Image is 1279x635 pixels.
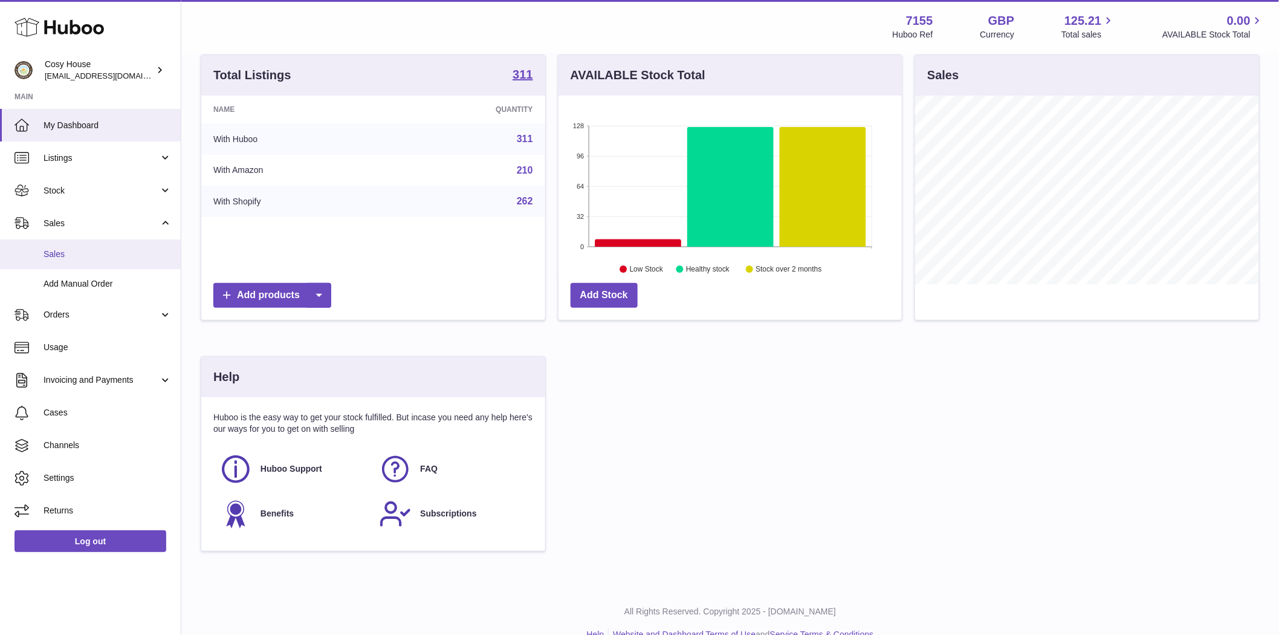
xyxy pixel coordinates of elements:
[44,407,172,418] span: Cases
[213,369,239,385] h3: Help
[219,498,367,530] a: Benefits
[45,59,154,82] div: Cosy House
[261,463,322,475] span: Huboo Support
[44,472,172,484] span: Settings
[571,283,638,308] a: Add Stock
[517,196,533,206] a: 262
[420,508,476,519] span: Subscriptions
[44,505,172,516] span: Returns
[577,183,584,190] text: 64
[686,265,730,274] text: Healthy stock
[191,606,1269,617] p: All Rights Reserved. Copyright 2025 - [DOMAIN_NAME]
[517,134,533,144] a: 311
[15,530,166,552] a: Log out
[1227,13,1251,29] span: 0.00
[15,61,33,79] img: internalAdmin-7155@internal.huboo.com
[44,152,159,164] span: Listings
[44,440,172,451] span: Channels
[389,96,545,123] th: Quantity
[573,122,584,129] text: 128
[1162,29,1264,41] span: AVAILABLE Stock Total
[513,68,533,80] strong: 311
[44,278,172,290] span: Add Manual Order
[1162,13,1264,41] a: 0.00 AVAILABLE Stock Total
[577,213,584,220] text: 32
[1064,13,1101,29] span: 125.21
[927,67,959,83] h3: Sales
[213,412,533,435] p: Huboo is the easy way to get your stock fulfilled. But incase you need any help here's our ways f...
[571,67,705,83] h3: AVAILABLE Stock Total
[420,463,438,475] span: FAQ
[630,265,664,274] text: Low Stock
[261,508,294,519] span: Benefits
[213,67,291,83] h3: Total Listings
[213,283,331,308] a: Add products
[379,498,526,530] a: Subscriptions
[44,185,159,197] span: Stock
[44,342,172,353] span: Usage
[201,123,389,155] td: With Huboo
[44,249,172,260] span: Sales
[44,218,159,229] span: Sales
[201,155,389,186] td: With Amazon
[580,243,584,250] text: 0
[517,165,533,175] a: 210
[988,13,1014,29] strong: GBP
[201,186,389,217] td: With Shopify
[756,265,821,274] text: Stock over 2 months
[44,374,159,386] span: Invoicing and Payments
[219,453,367,486] a: Huboo Support
[893,29,933,41] div: Huboo Ref
[45,71,178,80] span: [EMAIL_ADDRESS][DOMAIN_NAME]
[379,453,526,486] a: FAQ
[513,68,533,83] a: 311
[44,309,159,321] span: Orders
[577,152,584,160] text: 96
[906,13,933,29] strong: 7155
[1061,29,1115,41] span: Total sales
[980,29,1015,41] div: Currency
[1061,13,1115,41] a: 125.21 Total sales
[201,96,389,123] th: Name
[44,120,172,131] span: My Dashboard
